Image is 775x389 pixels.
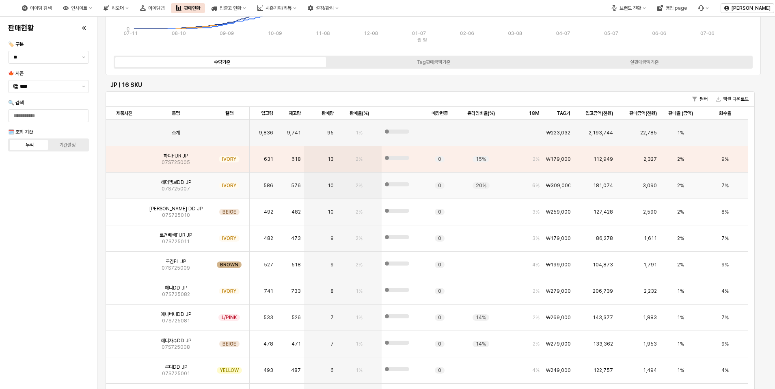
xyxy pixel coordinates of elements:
span: 07S725011 [162,238,190,245]
span: 8 [330,288,334,294]
span: YELLOW [220,367,239,374]
span: ₩309,000 [546,182,571,189]
span: 618 [291,156,301,162]
span: 1% [356,367,363,374]
span: 0 [438,156,441,162]
span: BEIGE [222,341,236,347]
span: 2% [677,235,684,242]
span: 2% [677,156,684,162]
button: 입출고 현황 [207,3,251,13]
span: 2% [533,156,540,162]
span: 0 [438,261,441,268]
span: 2% [356,182,363,189]
span: 527 [264,261,273,268]
span: 22,785 [640,130,657,136]
span: 2% [356,156,363,162]
span: 2% [356,261,363,268]
span: 4% [532,367,540,374]
span: IVORY [222,288,236,294]
button: 영업 page [652,3,692,13]
span: 입고량 [261,110,273,117]
span: 10 [328,209,334,215]
div: 판매현황 [171,3,205,13]
span: 9% [721,341,729,347]
span: 입고금액(천원) [585,110,613,117]
span: 0 [438,182,441,189]
span: 7 [330,314,334,321]
div: 판매현황 [184,5,200,11]
main: App Frame [97,17,775,389]
label: 누적 [11,141,49,149]
div: 영업 page [665,5,687,11]
label: 수량기준 [117,58,328,66]
span: 1% [677,367,684,374]
span: ₩179,000 [546,235,571,242]
span: 18M [529,110,540,117]
div: Tag판매금액기준 [417,59,450,65]
span: 애나버니DD JP [161,311,191,318]
span: 7% [721,235,729,242]
div: 아이템맵 [135,3,169,13]
span: 2% [677,182,684,189]
span: 로건배색FUR JP [160,232,192,238]
span: 4% [532,261,540,268]
span: 1,883 [643,314,657,321]
span: 🏷️ 구분 [8,41,24,47]
span: 1% [677,314,684,321]
span: 7 [330,341,334,347]
span: 471 [291,341,301,347]
span: 1% [356,288,363,294]
span: 104,873 [593,261,613,268]
span: 2% [677,261,684,268]
span: 7% [721,182,729,189]
span: ₩279,000 [546,288,571,294]
span: 2% [356,209,363,215]
span: 576 [291,182,301,189]
span: 478 [263,341,273,347]
span: 판매율 (금액) [668,110,693,117]
div: 리오더 [112,5,124,11]
div: 입출고 현황 [220,5,241,11]
span: 소계 [172,130,180,136]
button: 리오더 [99,3,134,13]
span: 2,232 [644,288,657,294]
button: 필터 [689,94,711,104]
div: 인사이트 [71,5,87,11]
span: 473 [291,235,301,242]
span: 13 [328,156,334,162]
span: 1% [677,341,684,347]
span: ₩249,000 [546,367,571,374]
div: 아이템맵 [148,5,164,11]
button: 제안 사항 표시 [79,80,89,93]
span: 헤니DD JP [165,285,187,291]
span: 회수율 [719,110,731,117]
span: 533 [263,314,273,321]
button: 시즌기획/리뷰 [253,3,301,13]
span: 733 [291,288,301,294]
span: 4% [721,288,729,294]
span: 493 [263,367,273,374]
span: 1% [677,288,684,294]
span: 482 [264,235,273,242]
button: 아이템 검색 [17,3,56,13]
div: 누적 [26,142,34,148]
button: 설정/관리 [303,3,343,13]
span: 9% [721,156,729,162]
span: 14% [476,341,486,347]
span: 0 [438,341,441,347]
span: IVORY [222,156,236,162]
span: 07S725005 [162,159,190,166]
span: ₩199,000 [546,261,571,268]
span: 181,074 [593,182,613,189]
span: 631 [264,156,273,162]
span: 9% [721,261,729,268]
span: 판매금액(천원) [629,110,657,117]
span: 482 [291,209,301,215]
span: 95 [327,130,334,136]
span: 86,278 [596,235,613,242]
